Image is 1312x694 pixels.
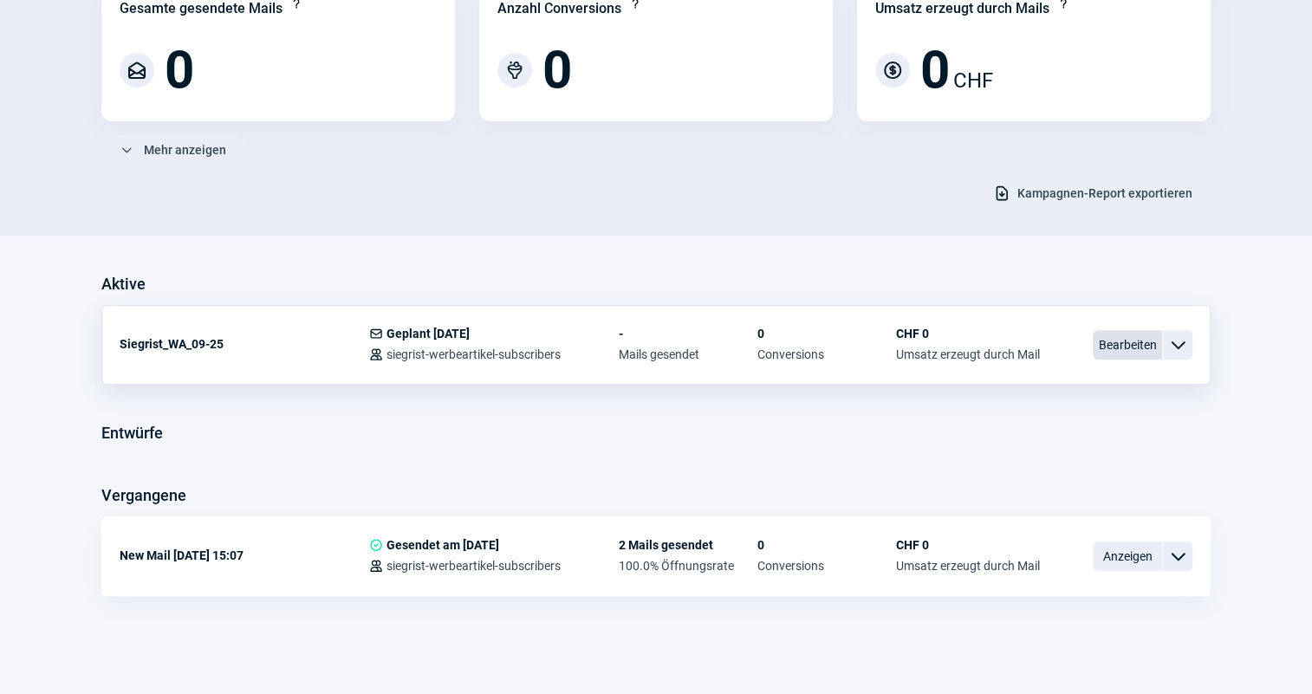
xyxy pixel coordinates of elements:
span: CHF 0 [896,538,1040,552]
span: Kampagnen-Report exportieren [1017,179,1192,207]
span: Bearbeiten [1093,330,1162,360]
span: Umsatz erzeugt durch Mail [896,559,1040,573]
span: 0 [920,44,950,96]
div: New Mail [DATE] 15:07 [120,538,369,573]
span: Geplant [DATE] [386,327,470,341]
span: Mails gesendet [619,347,757,361]
h3: Vergangene [101,482,186,509]
span: 0 [757,538,896,552]
span: Gesendet am [DATE] [386,538,499,552]
span: 0 [542,44,572,96]
span: 2 Mails gesendet [619,538,757,552]
span: CHF 0 [896,327,1040,341]
button: Kampagnen-Report exportieren [975,178,1211,208]
span: CHF [953,65,993,96]
span: 0 [757,327,896,341]
span: Mehr anzeigen [144,136,226,164]
span: Conversions [757,559,896,573]
h3: Entwürfe [101,419,163,447]
span: - [619,327,757,341]
span: Conversions [757,347,896,361]
span: Anzeigen [1093,542,1162,571]
div: Siegrist_WA_09-25 [120,327,369,361]
h3: Aktive [101,270,146,298]
span: 0 [165,44,194,96]
button: Mehr anzeigen [101,135,244,165]
span: siegrist-werbeartikel-subscribers [386,559,561,573]
span: Umsatz erzeugt durch Mail [896,347,1040,361]
span: siegrist-werbeartikel-subscribers [386,347,561,361]
span: 100.0% Öffnungsrate [619,559,757,573]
